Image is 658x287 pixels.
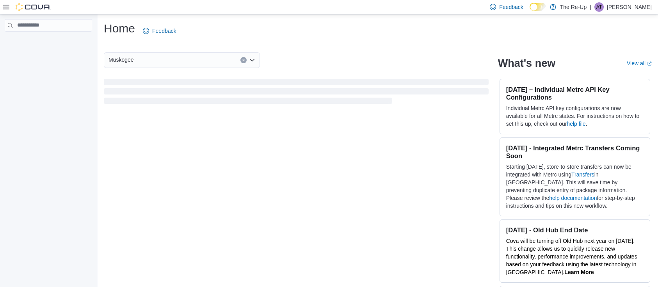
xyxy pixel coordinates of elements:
h3: [DATE] - Old Hub End Date [506,226,644,234]
a: View allExternal link [627,60,652,66]
p: | [590,2,591,12]
svg: External link [647,61,652,66]
button: Clear input [240,57,247,63]
nav: Complex example [5,33,92,52]
a: help file [567,121,585,127]
p: The Re-Up [560,2,587,12]
span: Feedback [499,3,523,11]
span: Muskogee [108,55,134,64]
input: Dark Mode [530,3,546,11]
h1: Home [104,21,135,36]
p: [PERSON_NAME] [607,2,652,12]
img: Cova [16,3,51,11]
a: Feedback [140,23,179,39]
button: Open list of options [249,57,255,63]
h2: What's new [498,57,555,70]
h3: [DATE] – Individual Metrc API Key Configurations [506,86,644,101]
h3: [DATE] - Integrated Metrc Transfers Coming Soon [506,144,644,160]
span: Loading [104,80,489,105]
span: AT [596,2,602,12]
span: Feedback [152,27,176,35]
div: Aubrey Turner [594,2,604,12]
span: Cova will be turning off Old Hub next year on [DATE]. This change allows us to quickly release ne... [506,238,637,275]
a: Learn More [564,269,594,275]
a: Transfers [571,171,594,178]
p: Starting [DATE], store-to-store transfers can now be integrated with Metrc using in [GEOGRAPHIC_D... [506,163,644,210]
a: help documentation [549,195,597,201]
p: Individual Metrc API key configurations are now available for all Metrc states. For instructions ... [506,104,644,128]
